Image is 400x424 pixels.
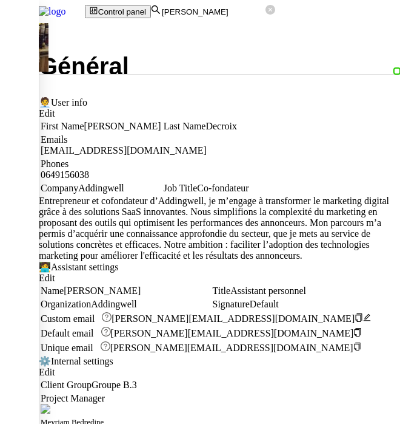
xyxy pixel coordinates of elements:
nz-tag: Groupe B.3 [92,380,137,390]
a: Edit [39,367,55,377]
span: Name [41,286,64,296]
span: First Name [41,121,84,131]
span: Assistant settings [51,262,119,272]
div: 🧑‍💻 [39,261,400,273]
span: [PERSON_NAME] [64,286,141,296]
div: Entrepreneur et cofondateur d’Addingwell, je m’engage à transformer le marketing digital grâce à ... [39,196,400,261]
span: 0649156038 [41,169,89,180]
span: Company [41,183,78,193]
span: Default email [41,328,94,338]
span: Internal settings [51,356,113,366]
button: Control panel [85,5,151,18]
input: Search [161,7,265,17]
span: Addingwell [91,299,137,309]
div: ⚙️ [39,355,400,367]
a: Edit [39,108,55,118]
span: [EMAIL_ADDRESS][DOMAIN_NAME] [41,145,207,156]
span: Client Group [41,380,92,390]
span: Last Name [164,121,206,131]
span: Assistant personnel [230,286,306,296]
span: Project Manager [41,393,105,403]
span: [PERSON_NAME][EMAIL_ADDRESS][DOMAIN_NAME] [111,328,362,338]
span: [PERSON_NAME][EMAIL_ADDRESS][DOMAIN_NAME] [110,343,361,353]
span: Organization [41,299,91,309]
span: Co-fondateur [197,183,248,193]
span: Custom email [41,313,95,324]
span: Title [213,286,231,296]
span: User info [51,97,87,108]
span: Control panel [98,7,146,16]
span: Decroix [205,121,237,131]
a: Edit [39,273,55,283]
span: Addingwell [78,183,124,193]
span: Unique email [41,343,93,353]
span: [PERSON_NAME] [84,121,161,131]
img: users%2FaellJyylmXSg4jqeVbanehhyYJm1%2Favatar%2Fprofile-pic%20(4).png [41,404,50,414]
span: Phones [41,159,68,169]
div: 🧑‍💼 [39,97,400,108]
span: Job Title [164,183,198,193]
span: Emails [41,134,67,145]
span: Default [250,299,279,309]
span: Signature [213,299,250,309]
span: [PERSON_NAME][EMAIL_ADDRESS][DOMAIN_NAME] [112,313,355,324]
